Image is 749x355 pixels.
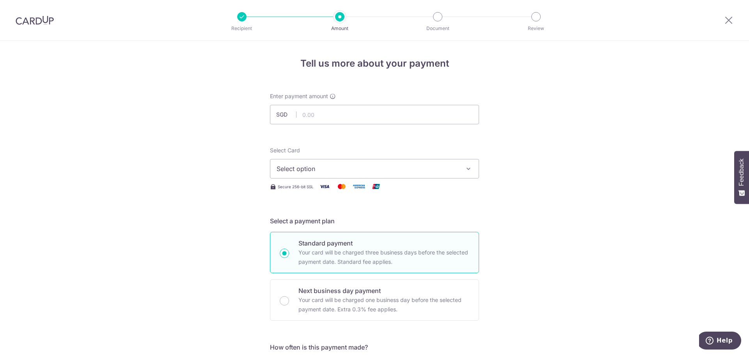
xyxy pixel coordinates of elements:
iframe: Opens a widget where you can find more information [699,332,741,351]
img: Mastercard [334,182,350,191]
p: Your card will be charged three business days before the selected payment date. Standard fee appl... [298,248,469,267]
p: Amount [311,25,369,32]
img: Visa [317,182,332,191]
input: 0.00 [270,105,479,124]
span: SGD [276,111,296,118]
span: Secure 256-bit SSL [278,184,314,190]
img: CardUp [16,16,54,25]
p: Review [507,25,565,32]
img: Union Pay [368,182,384,191]
span: Select option [277,164,458,173]
span: Feedback [738,159,745,186]
button: Feedback - Show survey [734,151,749,204]
span: Enter payment amount [270,92,328,100]
p: Your card will be charged one business day before the selected payment date. Extra 0.3% fee applies. [298,295,469,314]
h5: Select a payment plan [270,216,479,226]
img: American Express [351,182,367,191]
h4: Tell us more about your payment [270,57,479,71]
p: Standard payment [298,238,469,248]
button: Select option [270,159,479,178]
p: Document [409,25,467,32]
p: Recipient [213,25,271,32]
span: translation missing: en.payables.payment_networks.credit_card.summary.labels.select_card [270,147,300,154]
h5: How often is this payment made? [270,343,479,352]
p: Next business day payment [298,286,469,295]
